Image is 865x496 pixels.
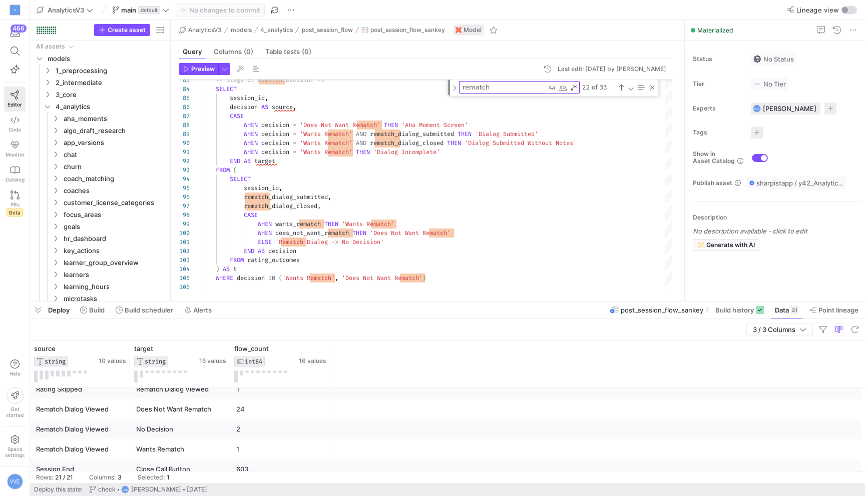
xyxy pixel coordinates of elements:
[64,293,165,304] span: microtasks
[4,161,26,186] a: Catalog
[179,147,190,156] div: 91
[279,184,282,192] span: ,
[34,220,166,232] div: Press SPACE to select this row.
[753,55,761,63] img: No status
[260,26,293,33] span: 4_analytics
[179,84,190,93] div: 84
[179,219,190,228] div: 99
[36,379,124,399] div: Rating Skipped
[300,121,380,129] span: 'Does Not Want Rematch'
[230,94,265,102] span: session_id
[791,306,798,314] div: 21
[34,268,166,280] div: Press SPACE to select this row.
[299,357,326,364] span: 16 values
[636,82,647,93] div: Find in Selection (⌥⌘L)
[693,239,759,251] button: Generate with AI
[753,80,761,88] img: No tier
[48,6,84,14] span: AnalyticsV3
[10,5,20,15] div: S
[753,55,794,63] span: No Status
[7,473,23,489] div: VVE
[356,130,366,138] span: AND
[136,439,224,459] div: Wants Rematch
[199,357,226,364] span: 15 values
[34,100,166,112] div: Press SPACE to select this row.
[715,306,754,314] span: Build history
[34,486,83,493] span: Deploy this state:
[775,306,789,314] span: Data
[293,121,296,129] span: =
[34,244,166,256] div: Press SPACE to select this row.
[34,64,166,76] div: Press SPACE to select this row.
[99,357,126,364] span: 10 values
[581,81,616,93] div: 22 of 33
[9,370,21,376] span: Help
[236,459,324,479] div: 603
[36,419,124,439] div: Rematch Dialog Viewed
[275,229,349,237] span: does_not_want_rematch
[34,280,166,292] div: Press SPACE to select this row.
[293,130,296,138] span: =
[56,89,165,100] span: 3_core
[11,201,20,207] span: PRs
[302,48,311,55] span: (0)
[36,459,124,479] div: Session End
[627,83,635,91] div: Next Match (Enter)
[244,247,254,255] span: END
[4,86,26,111] a: Editor
[254,157,275,165] span: target
[818,306,858,314] span: Point lineage
[216,274,233,282] span: WHERE
[244,157,251,165] span: AS
[136,459,224,479] div: Close Call Button
[342,220,394,228] span: 'Wants Rematch'
[244,211,258,219] span: CASE
[136,379,224,399] div: Rematch Dialog Viewed
[617,83,625,91] div: Previous Match (⇧Enter)
[324,220,338,228] span: THEN
[693,227,861,235] p: No description available - click to edit
[335,274,338,282] span: ,
[179,210,190,219] div: 98
[34,232,166,244] div: Press SPACE to select this row.
[64,173,165,184] span: coach_matching
[300,139,352,147] span: 'Wants Rematch'
[34,160,166,172] div: Press SPACE to select this row.
[261,139,289,147] span: decision
[179,156,190,165] div: 92
[179,201,190,210] div: 97
[648,83,656,91] div: Close (Escape)
[693,105,743,112] span: Experts
[230,103,258,111] span: decision
[48,306,70,314] span: Deploy
[763,104,816,112] span: [PERSON_NAME]
[4,24,26,42] button: 466
[98,486,116,493] span: check
[179,255,190,264] div: 103
[4,383,26,422] button: Getstarted
[569,82,579,92] div: Use Regular Expression (⌥⌘R)
[753,104,761,112] div: VVE
[134,344,153,352] span: target
[621,306,703,314] span: post_session_flow_sankey
[45,358,66,365] span: STRING
[4,471,26,492] button: VVE
[233,166,237,174] span: (
[64,269,165,280] span: learners
[299,24,355,36] button: post_session_flow
[458,130,472,138] span: THEN
[4,136,26,161] a: Monitor
[138,6,160,14] span: default
[34,40,166,52] div: Press SPACE to select this row.
[258,247,265,255] span: AS
[34,52,166,64] div: Press SPACE to select this row.
[756,179,844,187] span: sharpistapp / y42_AnalyticsV3 / post_session_flow_sankey
[64,233,165,244] span: hr_dashboard
[693,55,743,62] span: Status
[34,112,166,124] div: Press SPACE to select this row.
[4,1,26,18] a: S
[6,406,24,418] span: Get started
[34,3,96,16] button: AnalyticsV3
[293,103,296,111] span: ,
[7,208,23,216] span: Beta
